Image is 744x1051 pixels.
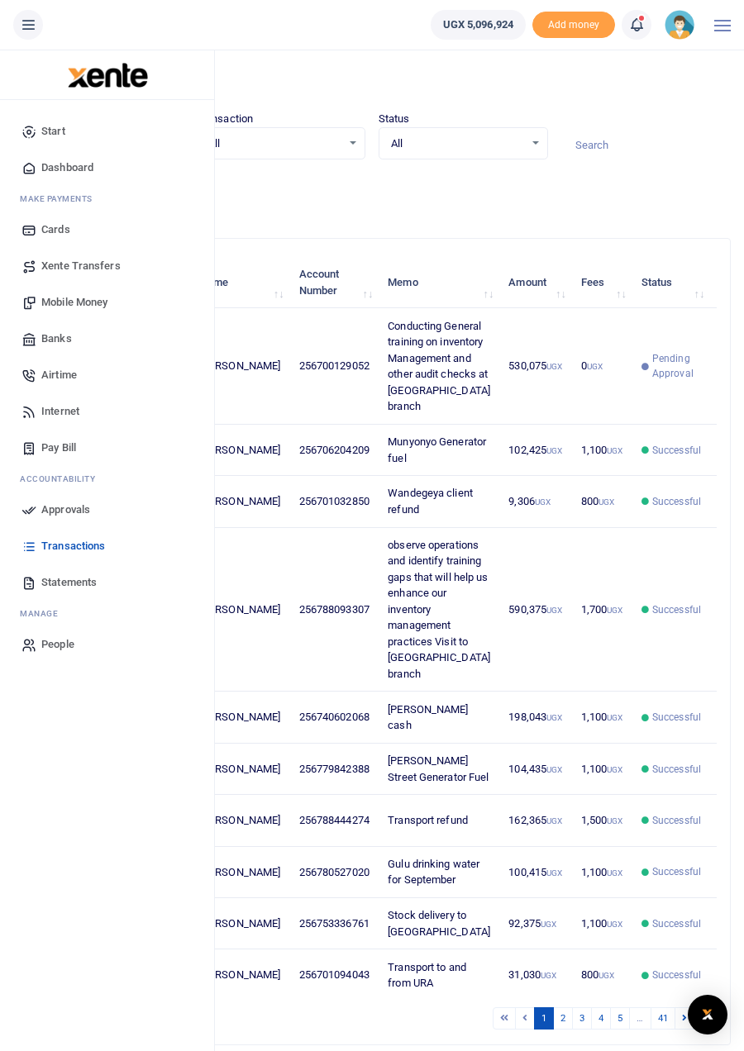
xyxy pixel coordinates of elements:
small: UGX [607,765,622,774]
a: Dashboard [13,150,201,186]
img: logo-large [68,63,148,88]
span: 9,306 [508,495,551,507]
th: Account Number: activate to sort column ascending [289,257,379,308]
span: 256753336761 [299,917,370,930]
img: profile-user [665,10,694,40]
span: Transactions [41,538,105,554]
span: 1,100 [581,866,623,878]
span: [PERSON_NAME] [200,711,280,723]
span: Mobile Money [41,294,107,311]
span: 102,425 [508,444,562,456]
span: Transport to and from URA [388,961,466,990]
th: Status: activate to sort column ascending [632,257,710,308]
span: 1,100 [581,917,623,930]
th: Name: activate to sort column ascending [191,257,290,308]
span: Pending Approval [652,351,701,381]
span: Add money [532,12,615,39]
small: UGX [607,816,622,825]
span: 256701094043 [299,968,370,981]
span: Transport refund [388,814,468,826]
span: 800 [581,495,615,507]
span: 1,700 [581,603,623,616]
span: 256780527020 [299,866,370,878]
li: Ac [13,466,201,492]
small: UGX [607,606,622,615]
div: Open Intercom Messenger [688,995,727,1034]
span: UGX 5,096,924 [443,17,513,33]
th: Amount: activate to sort column ascending [499,257,571,308]
small: UGX [546,816,562,825]
small: UGX [607,446,622,455]
span: 256700129052 [299,359,370,372]
a: Transactions [13,528,201,564]
span: 198,043 [508,711,562,723]
span: 256706204209 [299,444,370,456]
span: [PERSON_NAME] [200,866,280,878]
small: UGX [607,920,622,929]
span: [PERSON_NAME] [200,814,280,826]
th: Fees: activate to sort column ascending [572,257,632,308]
a: 41 [651,1007,675,1030]
label: Transaction [196,111,253,127]
span: 256701032850 [299,495,370,507]
span: All [391,136,524,152]
span: Cards [41,221,70,238]
small: UGX [546,713,562,722]
small: UGX [546,362,562,371]
small: UGX [546,868,562,877]
span: Statements [41,574,97,591]
span: Dashboard [41,159,93,176]
span: Successful [652,813,701,828]
span: [PERSON_NAME] Street Generator Fuel [388,754,489,783]
a: 2 [553,1007,573,1030]
span: Munyonyo Generator fuel [388,435,486,464]
span: 256740602068 [299,711,370,723]
span: Successful [652,916,701,931]
span: observe operations and identify training gaps that will help us enhance our inventory management ... [388,539,490,680]
small: UGX [587,362,603,371]
small: UGX [535,497,551,506]
a: profile-user [665,10,701,40]
span: 104,435 [508,763,562,775]
a: logo-small logo-large logo-large [66,68,148,80]
span: Wandegeya client refund [388,487,473,516]
span: Stock delivery to [GEOGRAPHIC_DATA] [388,909,490,938]
span: 1,100 [581,711,623,723]
a: Add money [532,17,615,30]
span: Successful [652,968,701,982]
span: ake Payments [28,194,93,203]
li: Wallet ballance [424,10,532,40]
span: [PERSON_NAME] [200,495,280,507]
a: Pay Bill [13,430,201,466]
a: Banks [13,321,201,357]
label: Status [379,111,410,127]
span: Successful [652,443,701,458]
span: 1,100 [581,444,623,456]
span: Successful [652,494,701,509]
a: Xente Transfers [13,248,201,284]
a: 5 [610,1007,630,1030]
span: Xente Transfers [41,258,121,274]
span: 100,415 [508,866,562,878]
small: UGX [541,920,556,929]
span: 530,075 [508,359,562,372]
span: 1,100 [581,763,623,775]
small: UGX [599,497,614,506]
span: 256779842388 [299,763,370,775]
small: UGX [541,971,556,980]
span: Start [41,123,65,140]
span: Airtime [41,367,77,383]
span: 256788444274 [299,814,370,826]
span: All [208,136,341,152]
a: 1 [534,1007,554,1030]
a: Start [13,113,201,150]
span: 0 [581,359,603,372]
a: Mobile Money [13,284,201,321]
input: Search [561,131,731,159]
span: 31,030 [508,968,556,981]
li: M [13,186,201,212]
span: [PERSON_NAME] cash [388,703,468,732]
small: UGX [546,446,562,455]
th: Memo: activate to sort column ascending [379,257,499,308]
a: Cards [13,212,201,248]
